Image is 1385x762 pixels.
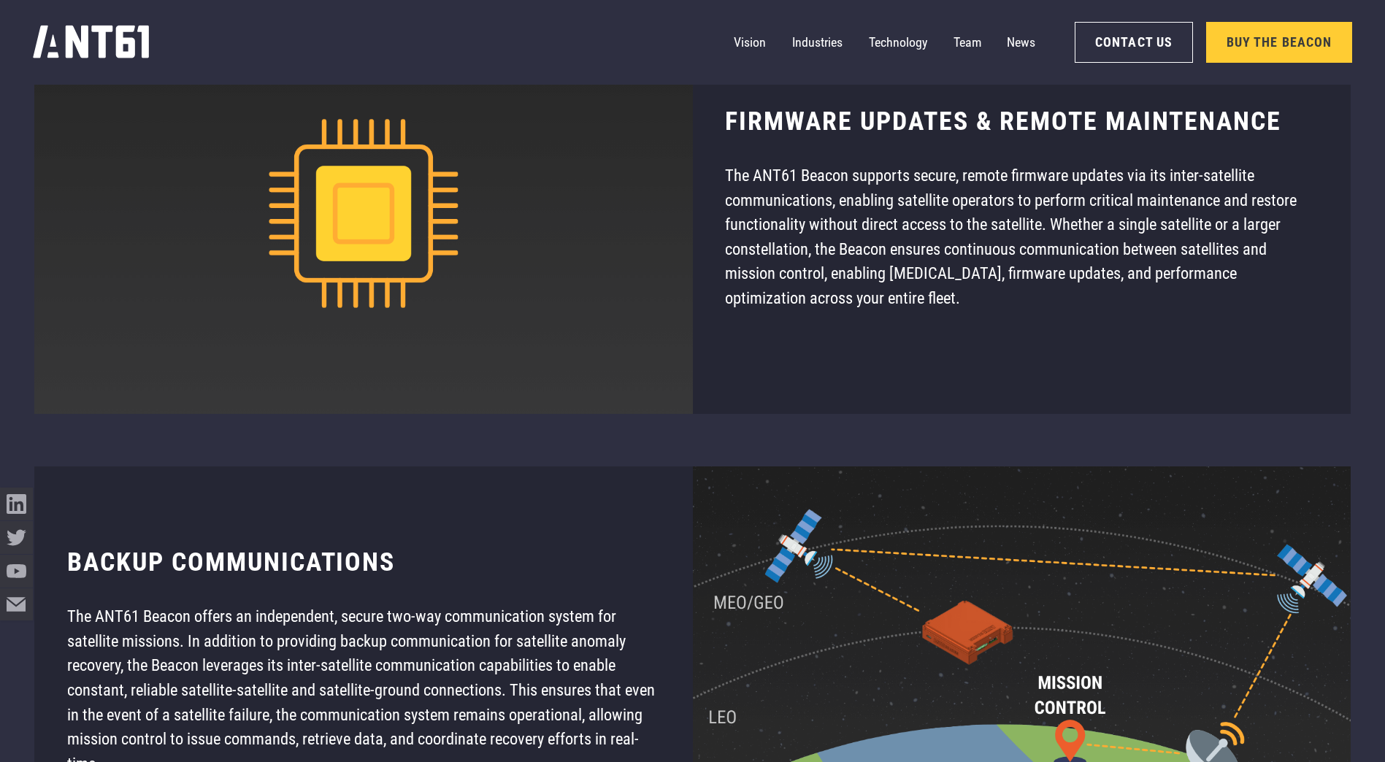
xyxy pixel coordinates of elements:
a: Contact Us [1075,22,1193,63]
a: Team [954,26,981,59]
p: The ANT61 Beacon supports secure, remote firmware updates via its inter-satellite communications,... [725,163,1318,310]
h3: Firmware updates & remote maintenance [725,105,1281,138]
a: Vision [734,26,766,59]
a: Buy the Beacon [1206,22,1352,63]
a: home [33,20,149,64]
a: Technology [869,26,927,59]
a: News [1007,26,1035,59]
a: Industries [792,26,843,59]
h3: Backup communications [67,546,395,579]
